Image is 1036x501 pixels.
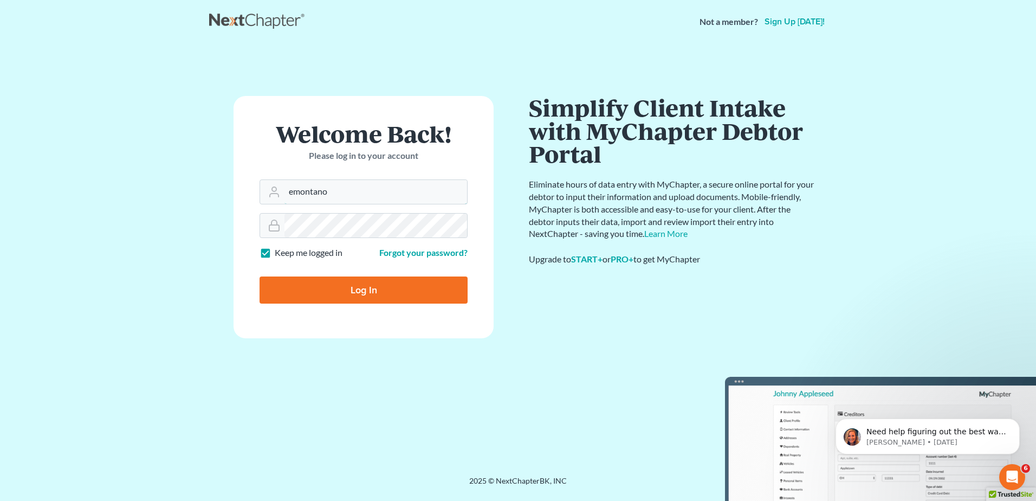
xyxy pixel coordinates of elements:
input: Email Address [284,180,467,204]
a: Forgot your password? [379,247,468,258]
input: Log In [260,277,468,304]
h1: Welcome Back! [260,122,468,145]
iframe: Intercom live chat [999,464,1025,490]
div: 2025 © NextChapterBK, INC [209,476,827,495]
p: Please log in to your account [260,150,468,162]
strong: Not a member? [700,16,758,28]
div: Upgrade to or to get MyChapter [529,253,816,266]
iframe: Intercom notifications message [819,396,1036,472]
p: Eliminate hours of data entry with MyChapter, a secure online portal for your debtor to input the... [529,178,816,240]
a: Learn More [644,228,688,239]
a: START+ [571,254,603,264]
label: Keep me logged in [275,247,342,259]
span: 6 [1021,464,1030,473]
a: PRO+ [611,254,633,264]
h1: Simplify Client Intake with MyChapter Debtor Portal [529,96,816,165]
a: Sign up [DATE]! [762,17,827,26]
